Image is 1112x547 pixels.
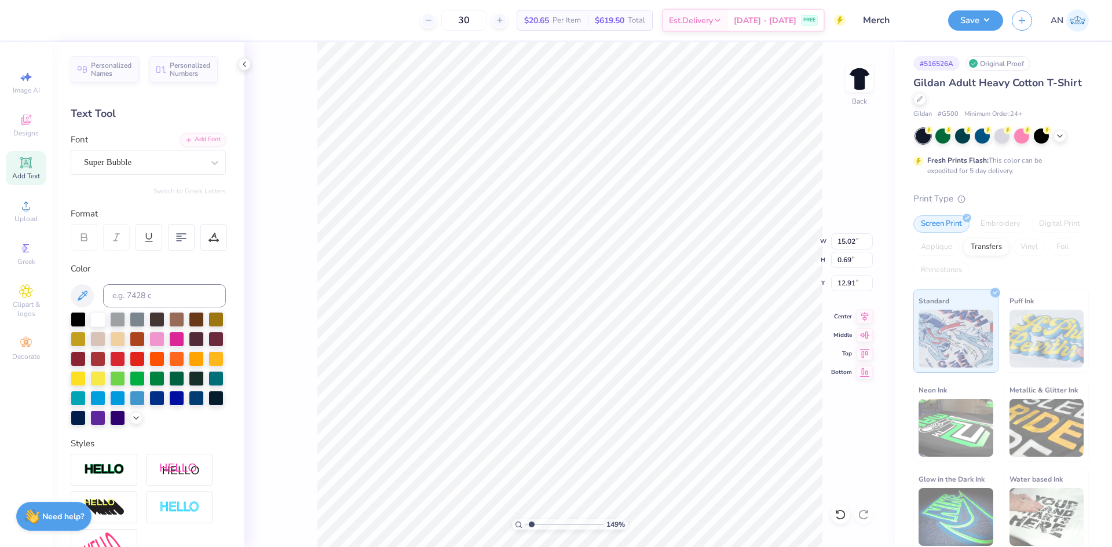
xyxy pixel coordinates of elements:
[669,14,713,27] span: Est. Delivery
[1009,399,1084,457] img: Metallic & Glitter Ink
[13,129,39,138] span: Designs
[831,313,852,321] span: Center
[1009,488,1084,546] img: Water based Ink
[1013,238,1045,256] div: Vinyl
[913,215,970,233] div: Screen Print
[71,262,226,276] div: Color
[1009,310,1084,368] img: Puff Ink
[71,207,227,221] div: Format
[963,238,1009,256] div: Transfers
[927,156,989,165] strong: Fresh Prints Flash:
[973,215,1028,233] div: Embroidery
[84,498,125,517] img: 3d Illusion
[71,133,88,146] label: Font
[595,14,624,27] span: $619.50
[919,399,993,457] img: Neon Ink
[964,109,1022,119] span: Minimum Order: 24 +
[919,295,949,307] span: Standard
[927,155,1070,176] div: This color can be expedited for 5 day delivery.
[180,133,226,146] div: Add Font
[13,86,40,95] span: Image AI
[1009,295,1034,307] span: Puff Ink
[848,67,871,90] img: Back
[1049,238,1076,256] div: Foil
[153,186,226,196] button: Switch to Greek Letters
[831,350,852,358] span: Top
[852,96,867,107] div: Back
[6,300,46,318] span: Clipart & logos
[919,473,985,485] span: Glow in the Dark Ink
[913,56,960,71] div: # 516526A
[553,14,581,27] span: Per Item
[913,109,932,119] span: Gildan
[913,262,970,279] div: Rhinestones
[1031,215,1088,233] div: Digital Print
[12,171,40,181] span: Add Text
[71,437,226,450] div: Styles
[159,501,200,514] img: Negative Space
[913,238,960,256] div: Applique
[1051,14,1063,27] span: AN
[12,352,40,361] span: Decorate
[606,519,625,530] span: 149 %
[524,14,549,27] span: $20.65
[103,284,226,307] input: e.g. 7428 c
[91,61,132,78] span: Personalized Names
[1051,9,1089,32] a: AN
[913,192,1089,205] div: Print Type
[803,16,815,24] span: FREE
[854,9,939,32] input: Untitled Design
[42,511,84,522] strong: Need help?
[938,109,959,119] span: # G500
[919,310,993,368] img: Standard
[17,257,35,266] span: Greek
[919,384,947,396] span: Neon Ink
[948,10,1003,31] button: Save
[170,61,211,78] span: Personalized Numbers
[1009,473,1063,485] span: Water based Ink
[831,368,852,376] span: Bottom
[831,331,852,339] span: Middle
[1009,384,1078,396] span: Metallic & Glitter Ink
[1066,9,1089,32] img: Arlo Noche
[628,14,645,27] span: Total
[734,14,796,27] span: [DATE] - [DATE]
[919,488,993,546] img: Glow in the Dark Ink
[965,56,1030,71] div: Original Proof
[159,462,200,477] img: Shadow
[441,10,487,31] input: – –
[71,106,226,122] div: Text Tool
[913,76,1082,90] span: Gildan Adult Heavy Cotton T-Shirt
[84,463,125,476] img: Stroke
[14,214,38,223] span: Upload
